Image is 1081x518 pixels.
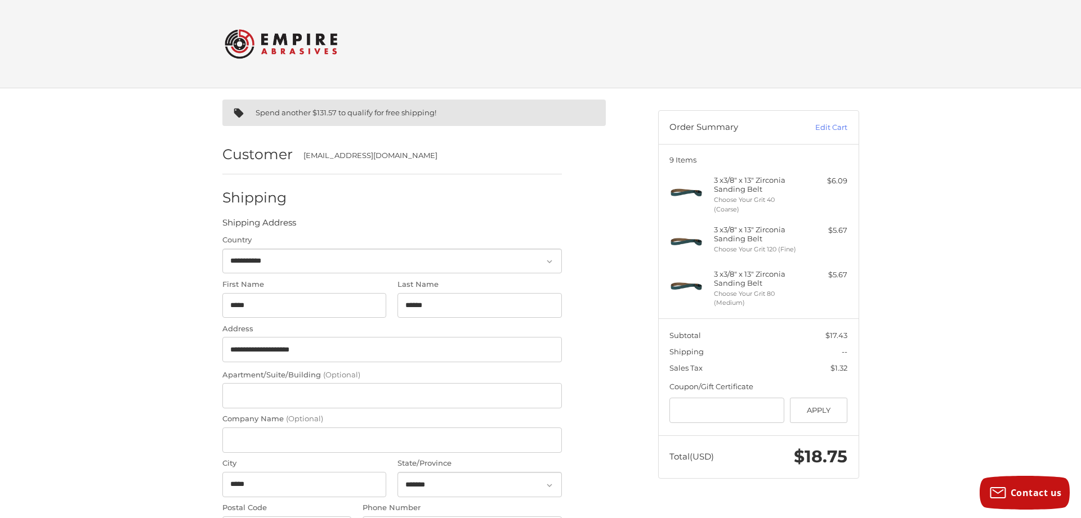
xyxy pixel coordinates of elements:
[714,175,800,194] h4: 3 x 3/8" x 13" Zirconia Sanding Belt
[803,175,847,187] div: $6.09
[669,122,790,133] h3: Order Summary
[714,245,800,254] li: Choose Your Grit 120 (Fine)
[222,502,352,514] label: Postal Code
[222,189,288,206] h2: Shipping
[222,235,562,246] label: Country
[1011,487,1062,499] span: Contact us
[980,476,1070,510] button: Contact us
[222,413,562,425] label: Company Name
[225,22,337,66] img: Empire Abrasives
[256,108,436,117] span: Spend another $131.57 to qualify for free shipping!
[803,225,847,236] div: $5.67
[286,414,323,423] small: (Optional)
[397,458,562,469] label: State/Province
[669,451,714,462] span: Total (USD)
[222,146,293,163] h2: Customer
[222,217,296,235] legend: Shipping Address
[669,331,701,340] span: Subtotal
[790,122,847,133] a: Edit Cart
[303,150,551,161] div: [EMAIL_ADDRESS][DOMAIN_NAME]
[222,370,562,381] label: Apartment/Suite/Building
[323,370,360,379] small: (Optional)
[714,289,800,308] li: Choose Your Grit 80 (Medium)
[222,323,562,335] label: Address
[714,195,800,214] li: Choose Your Grit 40 (Coarse)
[363,502,562,514] label: Phone Number
[825,331,847,340] span: $17.43
[669,347,704,356] span: Shipping
[222,279,387,290] label: First Name
[794,446,847,467] span: $18.75
[222,458,387,469] label: City
[714,269,800,288] h4: 3 x 3/8" x 13" Zirconia Sanding Belt
[830,363,847,372] span: $1.32
[842,347,847,356] span: --
[669,155,847,164] h3: 9 Items
[397,279,562,290] label: Last Name
[669,381,847,393] div: Coupon/Gift Certificate
[803,269,847,281] div: $5.67
[669,363,703,372] span: Sales Tax
[714,225,800,244] h4: 3 x 3/8" x 13" Zirconia Sanding Belt
[790,398,848,423] button: Apply
[669,398,784,423] input: Gift Certificate or Coupon Code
